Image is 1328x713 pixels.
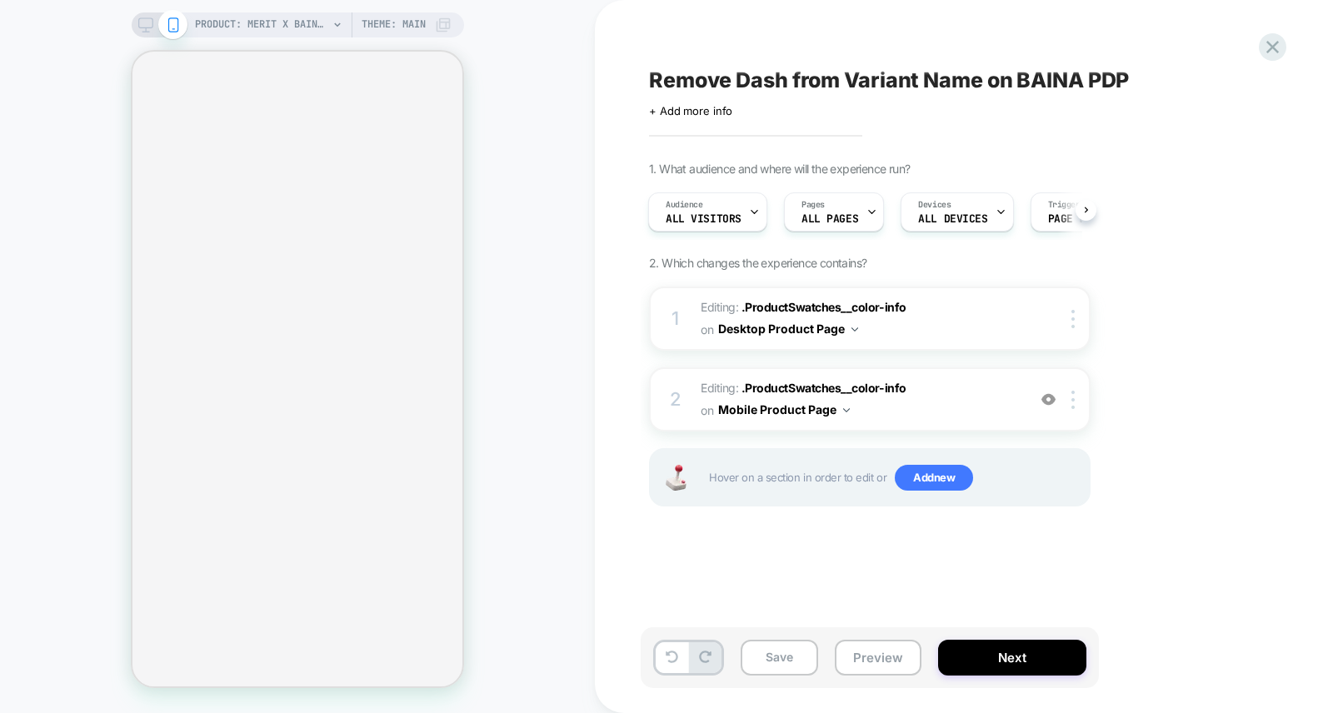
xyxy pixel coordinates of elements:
[801,213,858,225] span: ALL PAGES
[659,465,692,491] img: Joystick
[666,199,703,211] span: Audience
[649,162,910,176] span: 1. What audience and where will the experience run?
[835,640,921,676] button: Preview
[918,199,951,211] span: Devices
[362,12,426,37] span: Theme: MAIN
[1071,391,1075,409] img: close
[718,317,858,341] button: Desktop Product Page
[741,381,906,395] span: .ProductSwatches__color-info
[1048,199,1081,211] span: Trigger
[718,398,850,421] button: Mobile Product Page
[1041,392,1056,406] img: crossed eye
[1071,310,1075,328] img: close
[741,300,906,314] span: .ProductSwatches__color-info
[701,377,1018,421] span: Editing :
[938,640,1086,676] button: Next
[649,105,732,117] span: + Add more info
[701,400,713,421] span: on
[895,465,973,491] span: Add new
[801,199,825,211] span: Pages
[851,327,858,332] img: down arrow
[649,256,866,270] span: 2. Which changes the experience contains?
[701,297,1018,341] span: Editing :
[195,12,328,37] span: PRODUCT: MERIT x BAINA [the face cloth]
[649,68,1129,92] span: Remove Dash from Variant Name on BAINA PDP
[843,408,850,412] img: down arrow
[666,213,741,225] span: All Visitors
[741,640,818,676] button: Save
[667,383,684,416] div: 2
[1048,213,1105,225] span: Page Load
[701,319,713,340] span: on
[709,465,1081,491] span: Hover on a section in order to edit or
[918,213,987,225] span: ALL DEVICES
[667,302,684,336] div: 1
